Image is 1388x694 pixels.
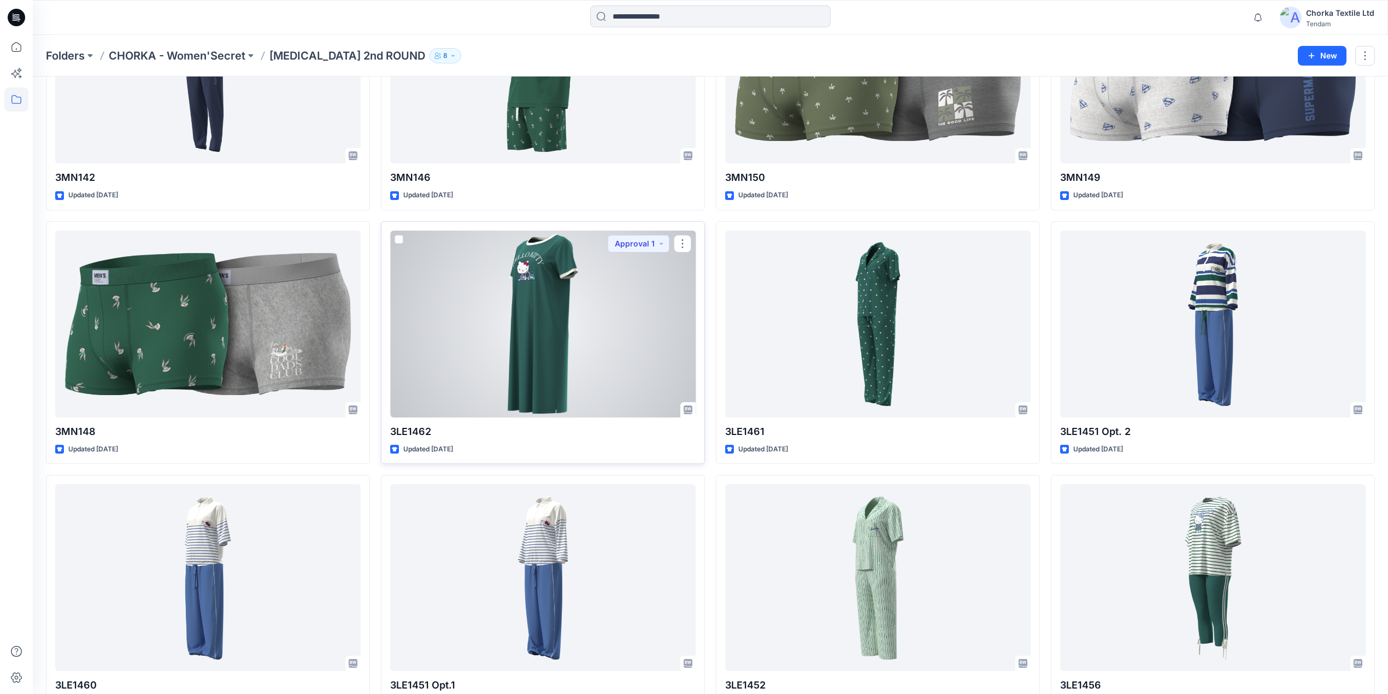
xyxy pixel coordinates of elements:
p: Updated [DATE] [68,444,118,455]
a: 3LE1451 Opt. 2 [1060,231,1366,417]
p: Updated [DATE] [738,190,788,201]
a: 3LE1460 [55,484,361,671]
button: 8 [430,48,461,63]
p: Updated [DATE] [738,444,788,455]
p: 3MN146 [390,170,696,185]
a: 3LE1456 [1060,484,1366,671]
p: Updated [DATE] [403,190,453,201]
p: 3LE1456 [1060,678,1366,693]
a: Folders [46,48,85,63]
img: avatar [1280,7,1302,28]
p: 3LE1452 [725,678,1031,693]
p: 3LE1460 [55,678,361,693]
p: 3MN142 [55,170,361,185]
p: 3LE1451 Opt.1 [390,678,696,693]
a: 3MN148 [55,231,361,417]
p: 3MN148 [55,424,361,439]
p: [MEDICAL_DATA] 2nd ROUND [269,48,425,63]
a: 3LE1461 [725,231,1031,417]
p: Updated [DATE] [68,190,118,201]
a: 3LE1452 [725,484,1031,671]
div: Chorka Textile Ltd [1306,7,1374,20]
p: 3MN150 [725,170,1031,185]
p: 3LE1451 Opt. 2 [1060,424,1366,439]
a: CHORKA - Women'Secret [109,48,245,63]
p: 3LE1461 [725,424,1031,439]
p: Updated [DATE] [403,444,453,455]
div: Tendam [1306,20,1374,28]
p: 3LE1462 [390,424,696,439]
p: Updated [DATE] [1073,444,1123,455]
p: 3MN149 [1060,170,1366,185]
a: 3LE1451 Opt.1 [390,484,696,671]
p: 8 [443,50,448,62]
p: Updated [DATE] [1073,190,1123,201]
button: New [1298,46,1346,66]
a: 3LE1462 [390,231,696,417]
